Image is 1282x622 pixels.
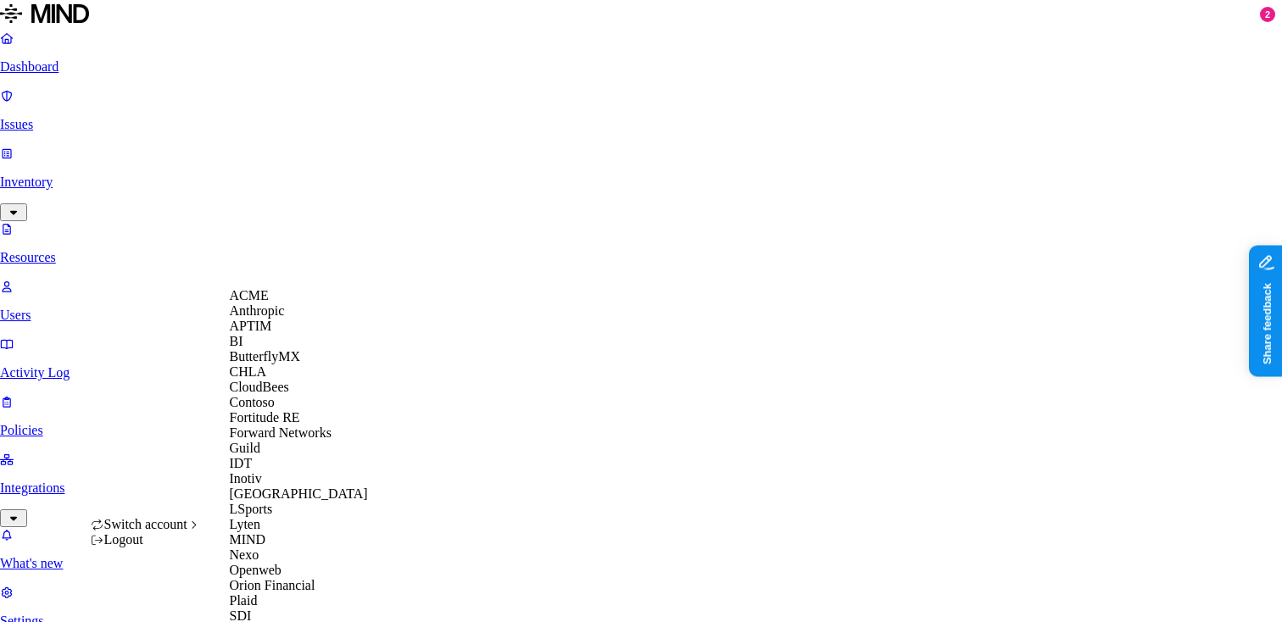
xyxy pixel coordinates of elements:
span: Switch account [104,517,187,531]
div: Logout [91,532,201,547]
span: ButterflyMX [230,349,301,364]
span: BI [230,334,243,348]
span: Inotiv [230,471,262,486]
span: IDT [230,456,253,470]
span: LSports [230,502,273,516]
span: Lyten [230,517,260,531]
span: ACME [230,288,269,303]
span: CHLA [230,364,267,379]
span: MIND [230,532,266,547]
span: Contoso [230,395,275,409]
span: Plaid [230,593,258,608]
span: Nexo [230,547,259,562]
span: Guild [230,441,260,455]
span: Fortitude RE [230,410,300,425]
span: Anthropic [230,303,285,318]
span: APTIM [230,319,272,333]
span: Forward Networks [230,425,332,440]
span: Openweb [230,563,281,577]
span: Orion Financial [230,578,315,592]
span: [GEOGRAPHIC_DATA] [230,486,368,501]
span: CloudBees [230,380,289,394]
